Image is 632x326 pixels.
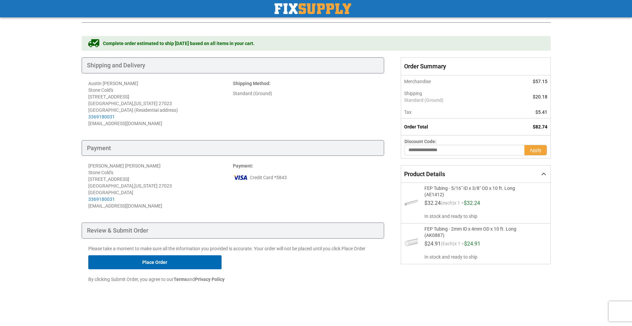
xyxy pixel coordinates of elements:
div: Credit Card *5843 [233,173,377,183]
strong: Terms [174,277,187,282]
span: Discount Code: [404,139,436,144]
a: 3369180031 [88,197,115,202]
div: Payment [82,140,384,156]
th: Tax [401,106,503,118]
a: store logo [275,3,351,14]
span: $57.15 [533,79,547,84]
strong: : [233,163,253,169]
div: [PERSON_NAME] [PERSON_NAME] Stone Cold's [STREET_ADDRESS] [GEOGRAPHIC_DATA] , 27023 [GEOGRAPHIC_D... [88,162,233,203]
strong: : [233,81,271,86]
th: Merchandise [401,75,503,87]
span: In stock and ready to ship [424,254,525,260]
p: By clicking Submit Order, you agree to our and [88,276,378,283]
span: $24.91 [424,241,441,247]
img: FEP Tubing - 2mm ID x 4mm OD x 10 ft. Long [404,237,418,250]
span: [EMAIL_ADDRESS][DOMAIN_NAME] [88,203,162,209]
img: Fix Industrial Supply [275,3,351,14]
div: Standard (Ground) [233,90,377,97]
span: Product Details [404,171,445,178]
strong: Privacy Policy [195,277,225,282]
span: Complete order estimated to ship [DATE] based on all items in your cart. [103,40,255,47]
span: Order Summary [401,57,550,75]
span: In stock and ready to ship [424,213,523,220]
span: (AE1412) [424,191,515,197]
a: 3369180031 [88,114,115,119]
span: $32.24 [424,200,441,206]
address: Austin [PERSON_NAME] Stone Cold's [STREET_ADDRESS] [GEOGRAPHIC_DATA] , 27023 [GEOGRAPHIC_DATA] (R... [88,80,233,127]
span: (each) [441,201,454,209]
strong: Order Total [404,124,428,129]
img: FEP Tubing - 5/16" ID x 3/8" OD x 10 ft. Long [404,196,418,209]
span: $82.74 [533,124,547,129]
span: x 1 = [454,201,464,209]
button: Apply [524,145,547,155]
span: [US_STATE] [134,101,158,106]
span: Payment [233,163,252,169]
span: FEP Tubing - 5/16" ID x 3/8" OD x 10 ft. Long [424,186,515,191]
span: (Each) [441,241,454,249]
span: Standard (Ground) [404,97,500,103]
span: $24.91 [464,241,480,247]
button: Place Order [88,255,222,269]
span: [US_STATE] [134,183,158,189]
img: vi.png [233,173,248,183]
div: Shipping and Delivery [82,57,384,73]
span: (AK0887) [424,232,516,238]
p: Please take a moment to make sure all the information you provided is accurate. Your order will n... [88,245,378,252]
span: $32.24 [464,200,480,206]
span: Apply [530,147,541,153]
span: [EMAIL_ADDRESS][DOMAIN_NAME] [88,121,162,126]
span: x 1 = [454,241,464,249]
span: Shipping Method [233,81,269,86]
span: Shipping [404,91,422,96]
span: FEP Tubing - 2mm ID x 4mm OD x 10 ft. Long [424,226,516,232]
span: $20.18 [533,94,547,99]
div: Review & Submit Order [82,223,384,239]
span: $5.41 [535,109,547,115]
